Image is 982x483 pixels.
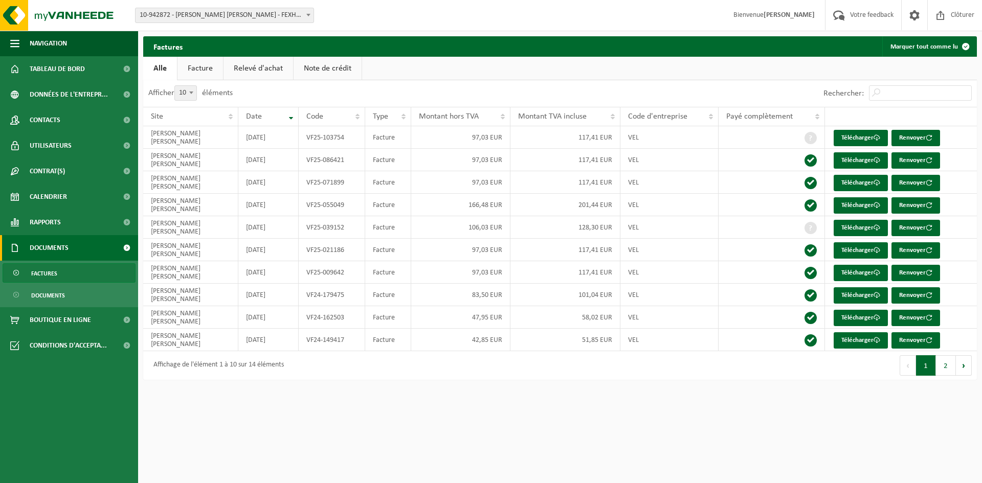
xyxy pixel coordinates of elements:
td: [DATE] [238,329,299,351]
td: VEL [620,284,719,306]
strong: [PERSON_NAME] [764,11,815,19]
button: Renvoyer [891,152,940,169]
td: 201,44 EUR [510,194,620,216]
td: VEL [620,239,719,261]
td: Facture [365,261,411,284]
td: VF25-086421 [299,149,365,171]
td: 117,41 EUR [510,261,620,284]
label: Afficher éléments [148,89,233,97]
td: VF24-179475 [299,284,365,306]
td: [PERSON_NAME] [PERSON_NAME] [143,171,238,194]
td: 97,03 EUR [411,239,510,261]
td: Facture [365,171,411,194]
a: Alle [143,57,177,80]
td: Facture [365,194,411,216]
td: [DATE] [238,239,299,261]
span: Conditions d'accepta... [30,333,107,358]
td: 166,48 EUR [411,194,510,216]
span: Code [306,112,323,121]
h2: Factures [143,36,193,56]
span: Site [151,112,163,121]
td: 117,41 EUR [510,126,620,149]
button: Renvoyer [891,287,940,304]
td: 117,41 EUR [510,171,620,194]
span: Code d'entreprise [628,112,687,121]
a: Télécharger [834,310,888,326]
td: Facture [365,216,411,239]
td: [PERSON_NAME] [PERSON_NAME] [143,261,238,284]
a: Télécharger [834,197,888,214]
td: [DATE] [238,261,299,284]
button: Renvoyer [891,265,940,281]
td: [PERSON_NAME] [PERSON_NAME] [143,126,238,149]
button: Previous [900,355,916,376]
button: 1 [916,355,936,376]
td: [PERSON_NAME] [PERSON_NAME] [143,306,238,329]
td: VF25-039152 [299,216,365,239]
td: VEL [620,306,719,329]
td: Facture [365,306,411,329]
span: Contacts [30,107,60,133]
td: VEL [620,329,719,351]
span: 10 [174,85,197,101]
button: Renvoyer [891,310,940,326]
td: Facture [365,149,411,171]
td: VF24-149417 [299,329,365,351]
td: Facture [365,329,411,351]
a: Relevé d'achat [224,57,293,80]
a: Télécharger [834,152,888,169]
button: Renvoyer [891,130,940,146]
td: [PERSON_NAME] [PERSON_NAME] [143,194,238,216]
a: Télécharger [834,130,888,146]
td: 97,03 EUR [411,149,510,171]
td: Facture [365,284,411,306]
td: VEL [620,194,719,216]
span: Documents [30,235,69,261]
span: 10-942872 - VIEIRA LOPEZ CEDRIC - FEXHE-LE-HAUT-CLOCHER [135,8,314,23]
td: 117,41 EUR [510,239,620,261]
td: VEL [620,171,719,194]
td: [DATE] [238,216,299,239]
button: Renvoyer [891,220,940,236]
td: [PERSON_NAME] [PERSON_NAME] [143,239,238,261]
td: VEL [620,126,719,149]
button: 2 [936,355,956,376]
button: Renvoyer [891,332,940,349]
span: 10 [175,86,196,100]
a: Télécharger [834,287,888,304]
a: Documents [3,285,136,305]
td: VEL [620,149,719,171]
span: 10-942872 - VIEIRA LOPEZ CEDRIC - FEXHE-LE-HAUT-CLOCHER [136,8,314,22]
span: Données de l'entrepr... [30,82,108,107]
td: [DATE] [238,149,299,171]
td: 83,50 EUR [411,284,510,306]
td: [DATE] [238,171,299,194]
td: [DATE] [238,306,299,329]
button: Marquer tout comme lu [882,36,976,57]
td: [PERSON_NAME] [PERSON_NAME] [143,329,238,351]
a: Télécharger [834,220,888,236]
span: Calendrier [30,184,67,210]
span: Montant hors TVA [419,112,479,121]
span: Montant TVA incluse [518,112,587,121]
td: 42,85 EUR [411,329,510,351]
td: 117,41 EUR [510,149,620,171]
span: Boutique en ligne [30,307,91,333]
a: Télécharger [834,265,888,281]
td: VF25-055049 [299,194,365,216]
td: 47,95 EUR [411,306,510,329]
span: Type [373,112,388,121]
td: 97,03 EUR [411,171,510,194]
td: VEL [620,261,719,284]
div: Affichage de l'élément 1 à 10 sur 14 éléments [148,356,284,375]
button: Renvoyer [891,242,940,259]
a: Télécharger [834,242,888,259]
button: Renvoyer [891,175,940,191]
td: [DATE] [238,194,299,216]
td: VF24-162503 [299,306,365,329]
td: VF25-021186 [299,239,365,261]
td: [PERSON_NAME] [PERSON_NAME] [143,284,238,306]
span: Utilisateurs [30,133,72,158]
a: Factures [3,263,136,283]
a: Télécharger [834,175,888,191]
